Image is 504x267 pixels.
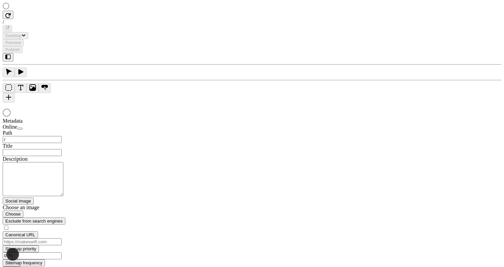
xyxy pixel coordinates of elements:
[5,47,20,52] span: Publish
[3,231,38,238] button: Canonical URL
[3,143,13,149] span: Title
[3,238,62,245] input: https://makeswift.com
[3,46,23,53] button: Publish
[5,33,22,38] span: Desktop
[5,260,42,265] span: Sitemap frequency
[3,245,39,252] button: Sitemap priority
[5,212,21,217] span: Choose
[5,40,21,45] span: Preview
[3,83,15,93] button: Box
[3,130,12,136] span: Path
[15,83,27,93] button: Text
[3,32,28,39] button: Desktop
[3,19,501,25] div: /
[27,83,39,93] button: Image
[3,205,83,211] div: Choose an image
[3,156,28,162] span: Description
[3,197,34,205] button: Social Image
[3,259,45,266] button: Sitemap frequency
[3,218,65,225] button: Exclude from search engines
[3,118,83,124] div: Metadata
[5,246,36,251] span: Sitemap priority
[3,124,17,130] span: Online
[3,211,23,218] button: Choose
[3,39,24,46] button: Preview
[5,232,35,237] span: Canonical URL
[5,219,63,224] span: Exclude from search engines
[5,198,31,204] span: Social Image
[39,83,51,93] button: Button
